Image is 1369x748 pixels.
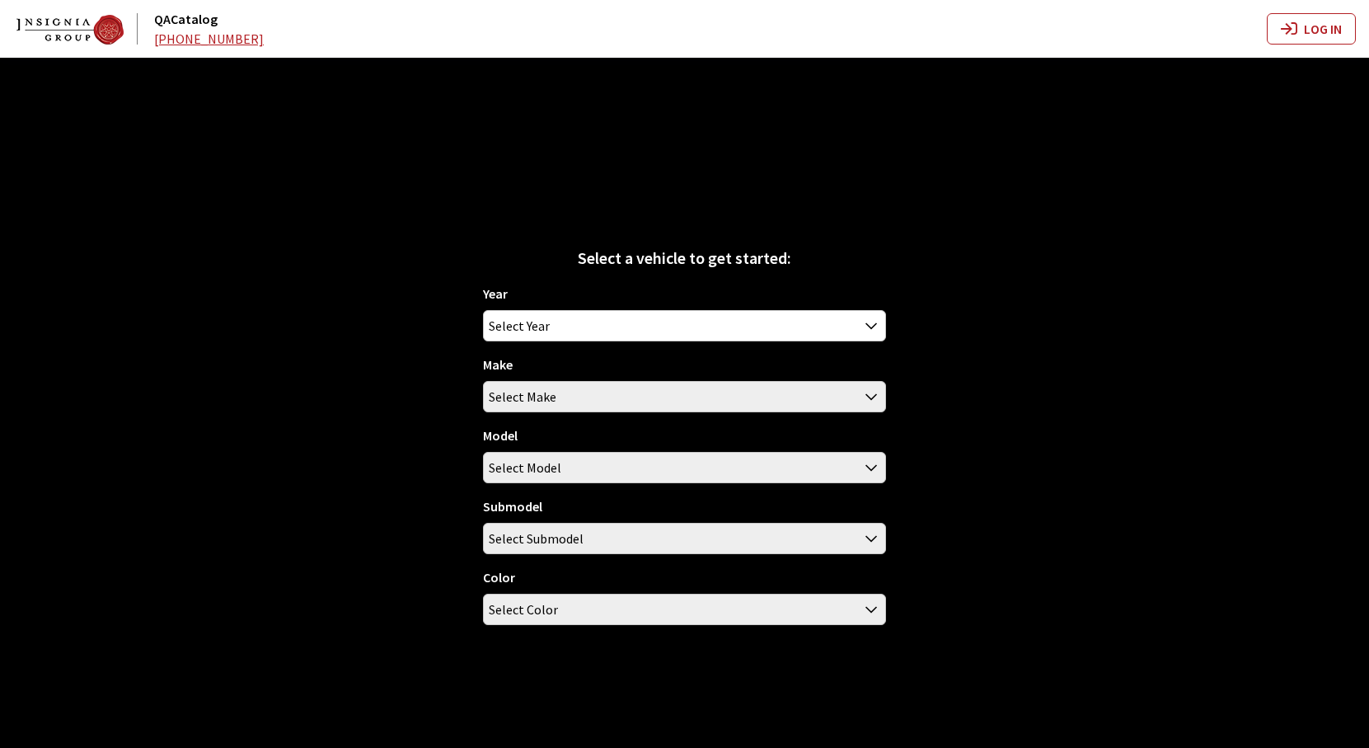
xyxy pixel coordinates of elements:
span: Select Year [483,310,887,341]
img: Dashboard [16,15,124,45]
div: Select a vehicle to get started: [483,246,887,271]
span: Select Model [483,452,887,483]
label: Color [483,567,515,587]
span: Select Submodel [484,524,886,553]
span: Select Make [483,381,887,412]
span: Select Submodel [483,523,887,554]
span: Select Make [484,382,886,412]
span: Select Color [483,594,887,625]
label: Year [483,284,508,303]
a: [PHONE_NUMBER] [154,31,264,47]
a: QACatalog [154,11,218,27]
button: Log In [1267,13,1356,45]
span: Select Submodel [489,524,584,553]
span: Select Model [489,453,561,482]
span: Select Year [489,311,550,341]
span: Select Model [484,453,886,482]
span: Select Make [489,382,556,412]
label: Submodel [483,496,542,516]
span: Select Color [489,595,558,624]
label: Make [483,355,513,374]
span: Select Color [484,595,886,624]
a: QACatalog logo [16,13,151,45]
label: Model [483,426,518,445]
span: Select Year [484,311,886,341]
